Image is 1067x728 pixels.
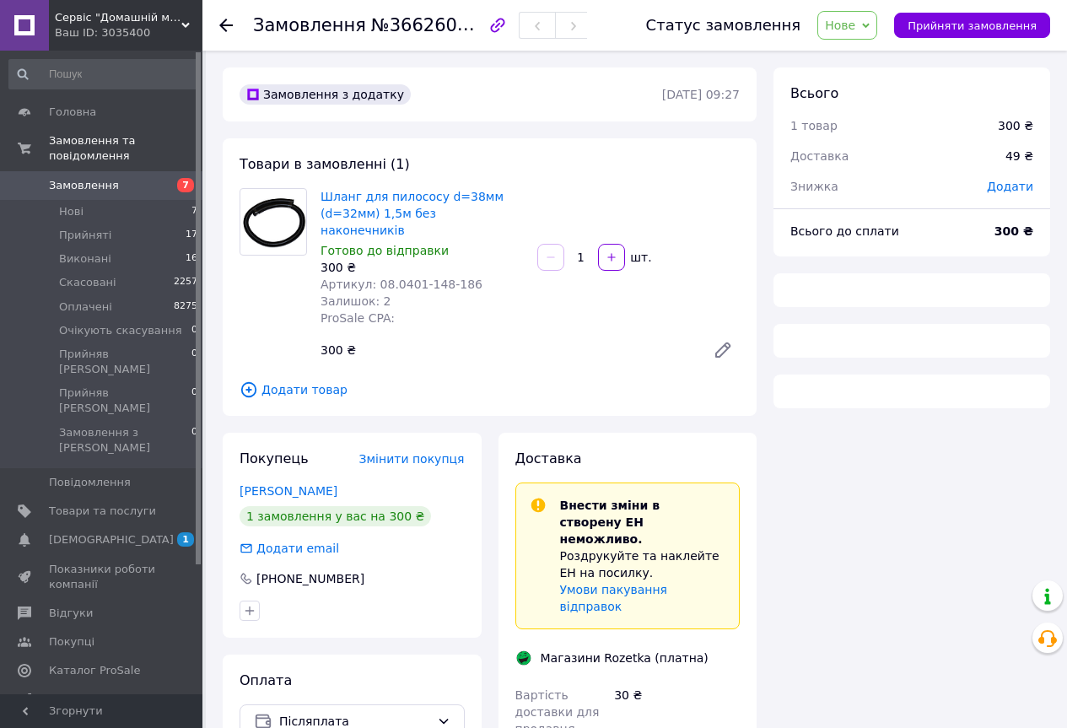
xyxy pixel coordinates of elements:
div: Статус замовлення [646,17,801,34]
span: Відгуки [49,606,93,621]
span: Додати [987,180,1033,193]
span: 2257 [174,275,197,290]
input: Пошук [8,59,199,89]
span: Залишок: 2 [321,294,391,308]
span: ProSale CPA: [321,311,395,325]
p: Роздрукуйте та наклейте ЕН на посилку. [560,547,726,581]
span: Всього [790,85,838,101]
div: 1 замовлення у вас на 300 ₴ [240,506,431,526]
span: 1 [177,532,194,547]
span: 0 [191,323,197,338]
div: Замовлення з додатку [240,84,411,105]
div: 300 ₴ [998,117,1033,134]
div: 300 ₴ [321,259,524,276]
img: Шланг для пилососу d=38мм (d=32мм) 1,5м без наконечників [240,196,306,248]
span: 7 [191,204,197,219]
span: Прийняті [59,228,111,243]
span: Доставка [790,149,849,163]
span: Оплата [240,672,292,688]
span: Покупці [49,634,94,650]
div: Додати email [238,540,341,557]
span: Покупець [240,450,309,466]
span: 1 товар [790,119,838,132]
span: №366260404 [371,14,491,35]
time: [DATE] 09:27 [662,88,740,101]
span: Замовлення з [PERSON_NAME] [59,425,191,456]
button: Прийняти замовлення [894,13,1050,38]
span: [DEMOGRAPHIC_DATA] [49,532,174,547]
div: 49 ₴ [995,138,1043,175]
a: Шланг для пилососу d=38мм (d=32мм) 1,5м без наконечників [321,190,504,237]
span: Каталог ProSale [49,663,140,678]
span: Доставка [515,450,582,466]
a: Умови пакування відправок [560,583,668,613]
a: [PERSON_NAME] [240,484,337,498]
div: Додати email [255,540,341,557]
div: [PHONE_NUMBER] [255,570,366,587]
span: Готово до відправки [321,244,449,257]
span: Замовлення [49,178,119,193]
div: шт. [627,249,654,266]
span: Артикул: 08.0401-148-186 [321,278,482,291]
span: Змінити покупця [359,452,465,466]
span: Всього до сплати [790,224,899,238]
span: 7 [177,178,194,192]
span: 0 [191,347,197,377]
span: Товари та послуги [49,504,156,519]
span: Прийняв [PERSON_NAME] [59,386,191,416]
span: Замовлення [253,15,366,35]
span: 0 [191,425,197,456]
span: 8275 [174,299,197,315]
div: Повернутися назад [219,17,233,34]
span: 16 [186,251,197,267]
span: 17 [186,228,197,243]
b: 300 ₴ [994,224,1033,238]
span: 0 [191,386,197,416]
span: Аналітика [49,693,107,708]
div: Ваш ID: 3035400 [55,25,202,40]
span: Товари в замовленні (1) [240,156,410,172]
span: Виконані [59,251,111,267]
span: Головна [49,105,96,120]
span: Повідомлення [49,475,131,490]
span: Нове [825,19,855,32]
span: Очікують скасування [59,323,182,338]
div: 300 ₴ [314,338,699,362]
span: Замовлення та повідомлення [49,133,202,164]
span: Внести зміни в створену ЕН неможливо. [560,499,660,546]
div: Магазини Rozetka (платна) [536,650,713,666]
span: Нові [59,204,84,219]
span: Скасовані [59,275,116,290]
span: Оплачені [59,299,112,315]
span: Знижка [790,180,838,193]
span: Додати товар [240,380,740,399]
a: Редагувати [706,333,740,367]
span: Прийняти замовлення [908,19,1037,32]
span: Показники роботи компанії [49,562,156,592]
span: Сервіс "Домашній майстер" [55,10,181,25]
span: Прийняв [PERSON_NAME] [59,347,191,377]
